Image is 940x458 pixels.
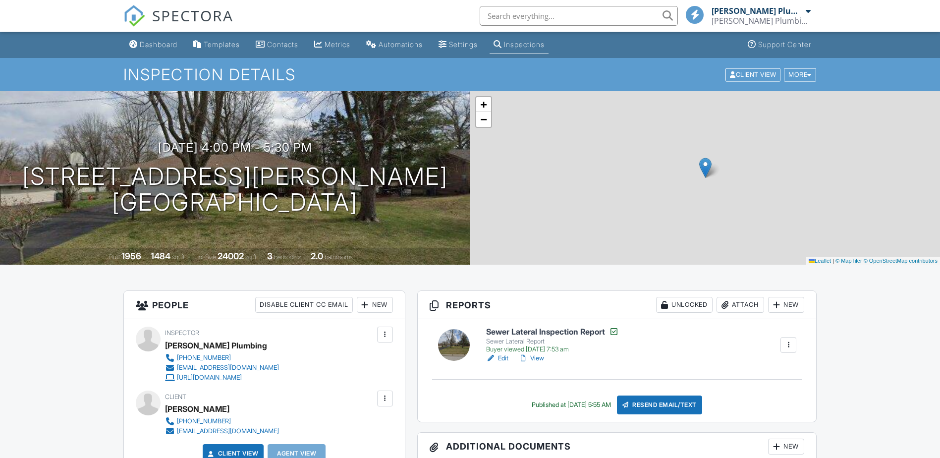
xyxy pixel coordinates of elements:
span: | [832,258,834,264]
span: Inspector [165,329,199,337]
a: [EMAIL_ADDRESS][DOMAIN_NAME] [165,426,279,436]
a: Metrics [310,36,354,54]
div: 2.0 [311,251,323,261]
div: Contacts [267,40,298,49]
div: [EMAIL_ADDRESS][DOMAIN_NAME] [177,364,279,372]
span: + [480,98,487,111]
div: [PERSON_NAME] Plumbing [712,6,803,16]
div: New [768,297,804,313]
div: Client View [725,68,780,81]
div: Disable Client CC Email [255,297,353,313]
div: Attach [717,297,764,313]
div: Automations [379,40,423,49]
a: Automations (Basic) [362,36,427,54]
div: New [357,297,393,313]
h1: Inspection Details [123,66,817,83]
a: © OpenStreetMap contributors [864,258,938,264]
div: 3 [267,251,273,261]
span: bedrooms [274,253,301,261]
img: Marker [699,158,712,178]
a: [URL][DOMAIN_NAME] [165,373,279,383]
span: sq.ft. [245,253,258,261]
a: Leaflet [809,258,831,264]
a: Client View [724,70,783,78]
a: Templates [189,36,244,54]
div: Resend Email/Text [617,396,702,414]
a: Zoom in [476,97,491,112]
span: Lot Size [195,253,216,261]
div: Inspections [504,40,545,49]
div: Metrics [325,40,350,49]
a: [PHONE_NUMBER] [165,353,279,363]
div: 1484 [151,251,170,261]
span: bathrooms [325,253,353,261]
div: Settings [449,40,478,49]
div: 1956 [121,251,141,261]
div: [EMAIL_ADDRESS][DOMAIN_NAME] [177,427,279,435]
img: The Best Home Inspection Software - Spectora [123,5,145,27]
a: Sewer Lateral Inspection Report Sewer Lateral Report Buyer viewed [DATE] 7:53 am [486,327,619,353]
a: View [518,353,544,363]
div: [URL][DOMAIN_NAME] [177,374,242,382]
input: Search everything... [480,6,678,26]
div: 24002 [218,251,244,261]
div: Buyer viewed [DATE] 7:53 am [486,345,619,353]
a: Edit [486,353,508,363]
h6: Sewer Lateral Inspection Report [486,327,619,337]
div: Published at [DATE] 5:55 AM [532,401,611,409]
h3: People [124,291,405,319]
span: − [480,113,487,125]
a: Support Center [744,36,815,54]
span: sq. ft. [172,253,186,261]
div: Templates [204,40,240,49]
div: Behrle Plumbing, LLC. [712,16,811,26]
h3: [DATE] 4:00 pm - 5:30 pm [158,141,312,154]
a: Inspections [490,36,549,54]
a: Zoom out [476,112,491,127]
a: [PHONE_NUMBER] [165,416,279,426]
div: More [784,68,816,81]
div: [PHONE_NUMBER] [177,417,231,425]
div: Support Center [758,40,811,49]
div: [PERSON_NAME] Plumbing [165,338,267,353]
div: [PHONE_NUMBER] [177,354,231,362]
a: Settings [435,36,482,54]
a: Dashboard [125,36,181,54]
span: Client [165,393,186,401]
div: Dashboard [140,40,177,49]
h1: [STREET_ADDRESS][PERSON_NAME] [GEOGRAPHIC_DATA] [22,164,448,216]
h3: Reports [418,291,817,319]
a: SPECTORA [123,13,233,34]
div: [PERSON_NAME] [165,401,229,416]
a: Contacts [252,36,302,54]
span: SPECTORA [152,5,233,26]
a: [EMAIL_ADDRESS][DOMAIN_NAME] [165,363,279,373]
div: New [768,439,804,455]
div: Unlocked [656,297,713,313]
a: © MapTiler [835,258,862,264]
div: Sewer Lateral Report [486,338,619,345]
span: Built [109,253,120,261]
